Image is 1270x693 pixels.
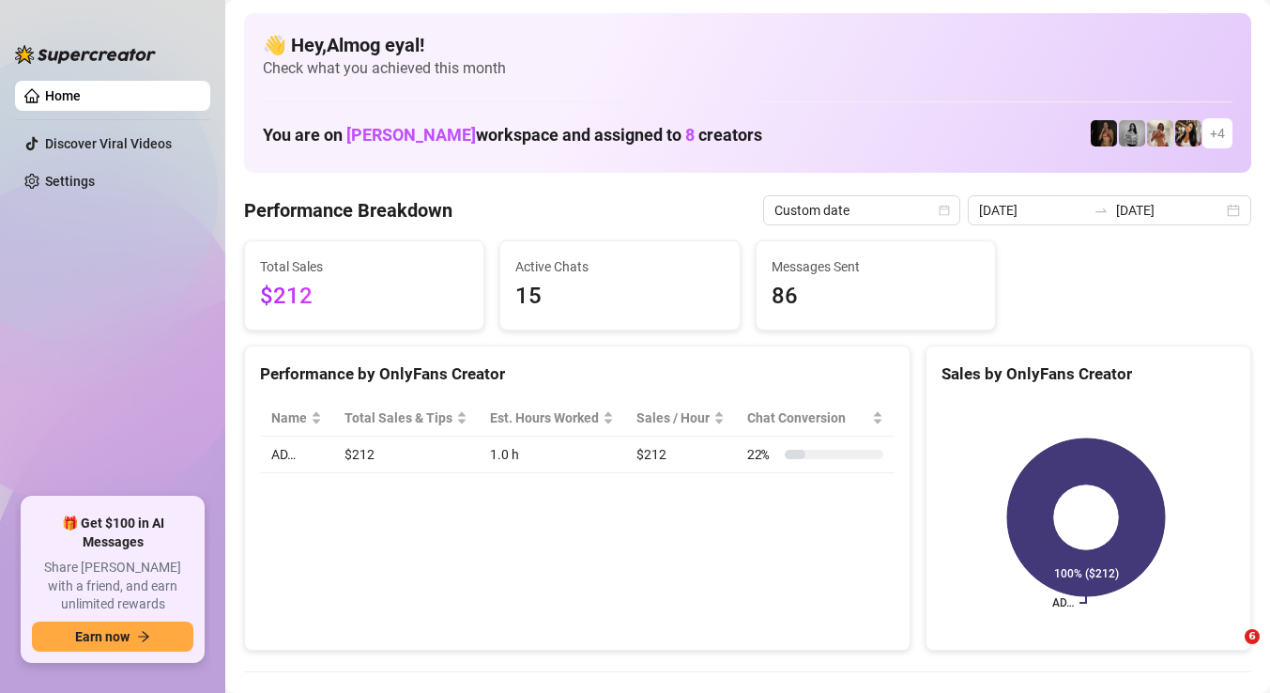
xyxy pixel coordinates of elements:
[736,400,895,437] th: Chat Conversion
[263,125,762,146] h1: You are on workspace and assigned to creators
[979,200,1086,221] input: Start date
[45,174,95,189] a: Settings
[32,559,193,614] span: Share [PERSON_NAME] with a friend, and earn unlimited rewards
[333,400,479,437] th: Total Sales & Tips
[1052,596,1074,609] text: AD…
[45,136,172,151] a: Discover Viral Videos
[32,622,193,652] button: Earn nowarrow-right
[45,88,81,103] a: Home
[260,437,333,473] td: AD…
[1206,629,1251,674] iframe: Intercom live chat
[772,279,980,315] span: 86
[1116,200,1223,221] input: End date
[271,408,307,428] span: Name
[260,362,895,387] div: Performance by OnlyFans Creator
[1091,120,1117,146] img: D
[685,125,695,145] span: 8
[333,437,479,473] td: $212
[260,279,468,315] span: $212
[939,205,950,216] span: calendar
[263,58,1232,79] span: Check what you achieved this month
[1147,120,1173,146] img: Green
[344,408,452,428] span: Total Sales & Tips
[244,197,452,223] h4: Performance Breakdown
[75,629,130,644] span: Earn now
[941,362,1235,387] div: Sales by OnlyFans Creator
[260,256,468,277] span: Total Sales
[490,408,599,428] div: Est. Hours Worked
[774,196,949,224] span: Custom date
[1175,120,1201,146] img: AD
[1245,629,1260,644] span: 6
[625,437,736,473] td: $212
[263,32,1232,58] h4: 👋 Hey, Almog eyal !
[479,437,625,473] td: 1.0 h
[260,400,333,437] th: Name
[1094,203,1109,218] span: to
[1094,203,1109,218] span: swap-right
[346,125,476,145] span: [PERSON_NAME]
[1210,123,1225,144] span: + 4
[747,408,868,428] span: Chat Conversion
[636,408,710,428] span: Sales / Hour
[747,444,777,465] span: 22 %
[625,400,736,437] th: Sales / Hour
[515,279,724,315] span: 15
[772,256,980,277] span: Messages Sent
[32,515,193,551] span: 🎁 Get $100 in AI Messages
[15,45,156,64] img: logo-BBDzfeDw.svg
[515,256,724,277] span: Active Chats
[1119,120,1145,146] img: A
[137,630,150,643] span: arrow-right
